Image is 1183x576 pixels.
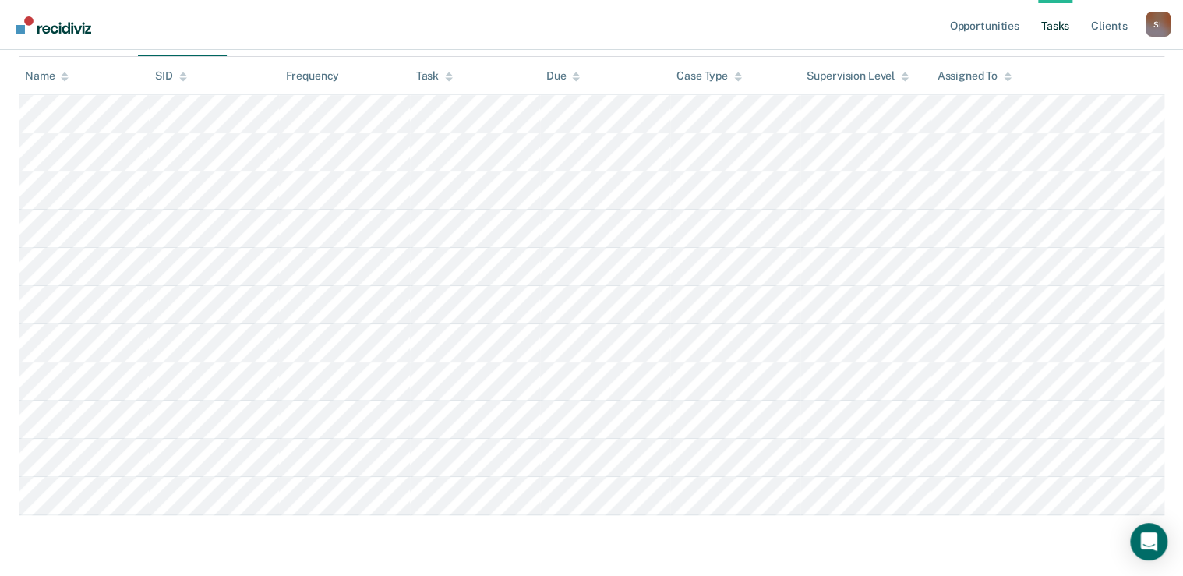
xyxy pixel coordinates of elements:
[1146,12,1171,37] button: Profile dropdown button
[807,69,909,83] div: Supervision Level
[1130,523,1167,560] div: Open Intercom Messenger
[155,69,187,83] div: SID
[16,16,91,34] img: Recidiviz
[937,69,1011,83] div: Assigned To
[546,69,581,83] div: Due
[416,69,453,83] div: Task
[1146,12,1171,37] div: S L
[285,69,339,83] div: Frequency
[676,69,742,83] div: Case Type
[25,69,69,83] div: Name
